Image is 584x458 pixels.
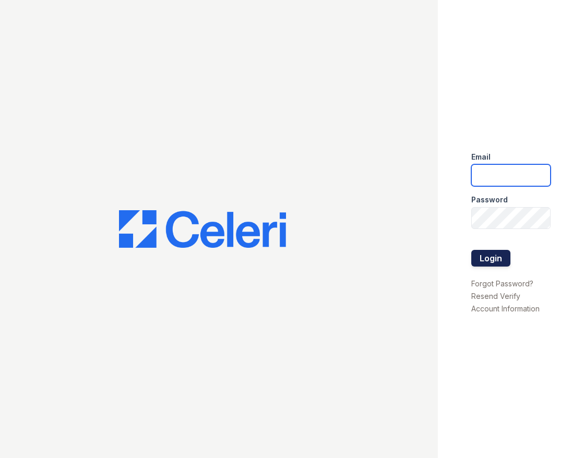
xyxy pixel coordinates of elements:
img: CE_Logo_Blue-a8612792a0a2168367f1c8372b55b34899dd931a85d93a1a3d3e32e68fde9ad4.png [119,210,286,248]
a: Resend Verify Account Information [471,292,540,313]
label: Email [471,152,491,162]
button: Login [471,250,510,267]
label: Password [471,195,508,205]
a: Forgot Password? [471,279,533,288]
